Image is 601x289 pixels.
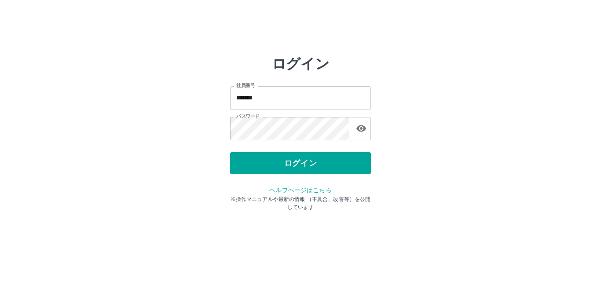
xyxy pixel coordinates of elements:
[272,55,330,72] h2: ログイン
[236,113,260,120] label: パスワード
[269,187,331,194] a: ヘルプページはこちら
[236,82,255,89] label: 社員番号
[230,152,371,174] button: ログイン
[230,195,371,211] p: ※操作マニュアルや最新の情報 （不具合、改善等）を公開しています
